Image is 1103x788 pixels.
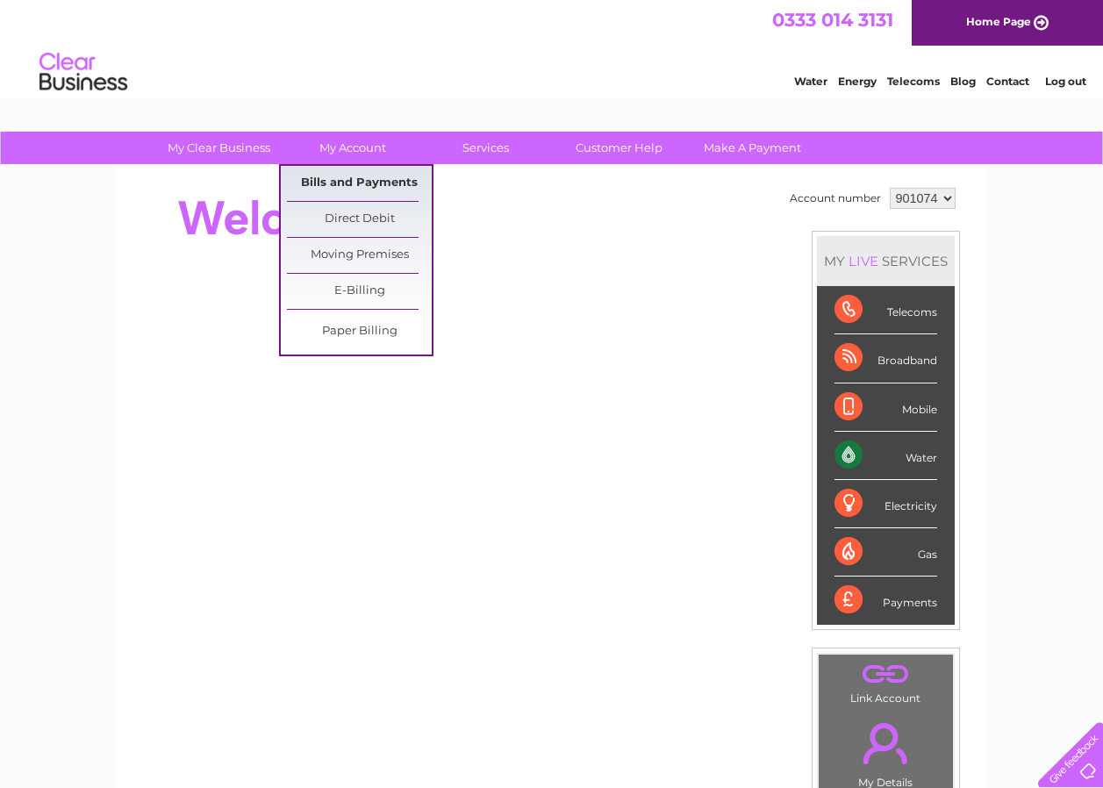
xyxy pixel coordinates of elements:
[834,334,937,383] div: Broadband
[834,432,937,480] div: Water
[834,383,937,432] div: Mobile
[280,132,425,164] a: My Account
[287,166,432,201] a: Bills and Payments
[547,132,691,164] a: Customer Help
[838,75,877,88] a: Energy
[680,132,825,164] a: Make A Payment
[138,10,967,85] div: Clear Business is a trading name of Verastar Limited (registered in [GEOGRAPHIC_DATA] No. 3667643...
[794,75,827,88] a: Water
[887,75,940,88] a: Telecoms
[287,238,432,273] a: Moving Premises
[39,46,128,99] img: logo.png
[818,654,954,709] td: Link Account
[823,659,949,690] a: .
[1045,75,1086,88] a: Log out
[950,75,976,88] a: Blog
[986,75,1029,88] a: Contact
[287,274,432,309] a: E-Billing
[845,253,882,269] div: LIVE
[817,236,955,286] div: MY SERVICES
[823,713,949,774] a: .
[785,183,885,213] td: Account number
[834,480,937,528] div: Electricity
[147,132,291,164] a: My Clear Business
[413,132,558,164] a: Services
[834,577,937,624] div: Payments
[834,528,937,577] div: Gas
[772,9,893,31] a: 0333 014 3131
[287,314,432,349] a: Paper Billing
[834,286,937,334] div: Telecoms
[287,202,432,237] a: Direct Debit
